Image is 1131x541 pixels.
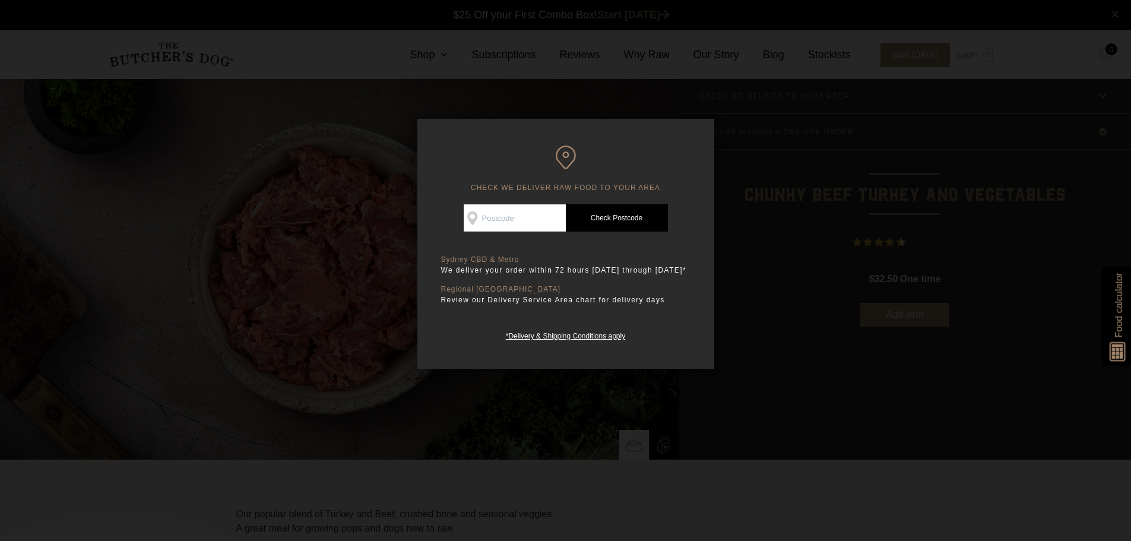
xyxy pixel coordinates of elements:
[441,255,690,264] p: Sydney CBD & Metro
[441,264,690,276] p: We deliver your order within 72 hours [DATE] through [DATE]*
[1111,273,1126,337] span: Food calculator
[441,145,690,192] h6: CHECK WE DELIVER RAW FOOD TO YOUR AREA
[566,204,668,232] a: Check Postcode
[464,204,566,232] input: Postcode
[441,294,690,306] p: Review our Delivery Service Area chart for delivery days
[506,329,625,340] a: *Delivery & Shipping Conditions apply
[441,285,690,294] p: Regional [GEOGRAPHIC_DATA]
